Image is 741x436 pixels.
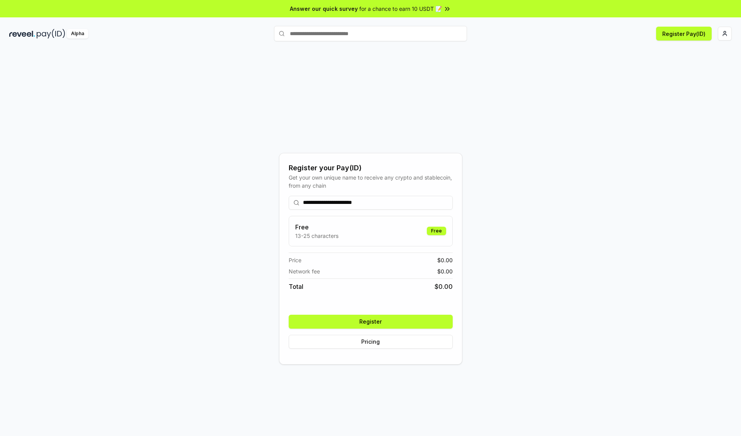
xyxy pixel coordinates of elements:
[427,227,446,235] div: Free
[67,29,88,39] div: Alpha
[37,29,65,39] img: pay_id
[437,256,453,264] span: $ 0.00
[289,267,320,275] span: Network fee
[656,27,712,41] button: Register Pay(ID)
[295,232,338,240] p: 13-25 characters
[289,256,301,264] span: Price
[295,222,338,232] h3: Free
[289,163,453,173] div: Register your Pay(ID)
[289,315,453,329] button: Register
[289,335,453,349] button: Pricing
[359,5,442,13] span: for a chance to earn 10 USDT 📝
[289,173,453,190] div: Get your own unique name to receive any crypto and stablecoin, from any chain
[290,5,358,13] span: Answer our quick survey
[9,29,35,39] img: reveel_dark
[437,267,453,275] span: $ 0.00
[289,282,303,291] span: Total
[435,282,453,291] span: $ 0.00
